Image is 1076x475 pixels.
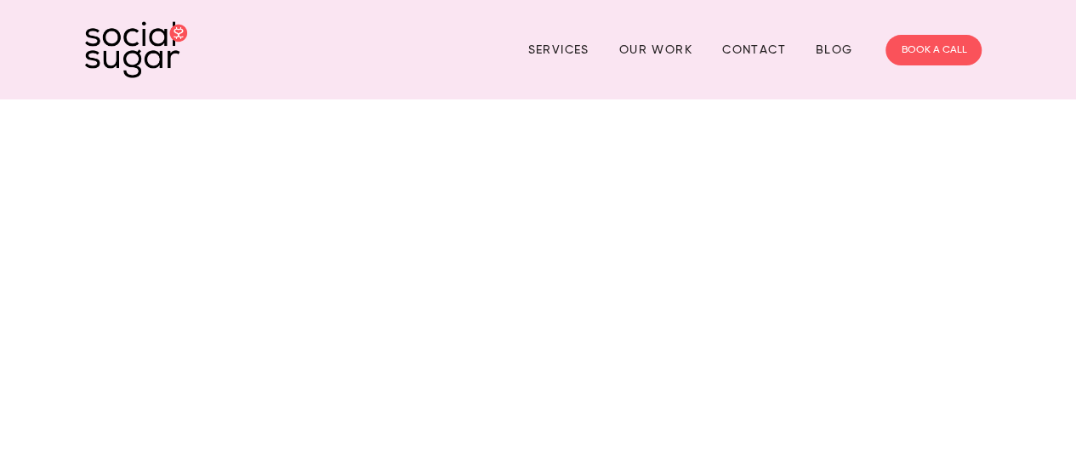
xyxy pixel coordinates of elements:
a: Blog [816,37,853,63]
a: BOOK A CALL [885,35,982,65]
a: Services [527,37,589,63]
img: SocialSugar [85,21,187,78]
a: Our Work [619,37,692,63]
a: Contact [722,37,786,63]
